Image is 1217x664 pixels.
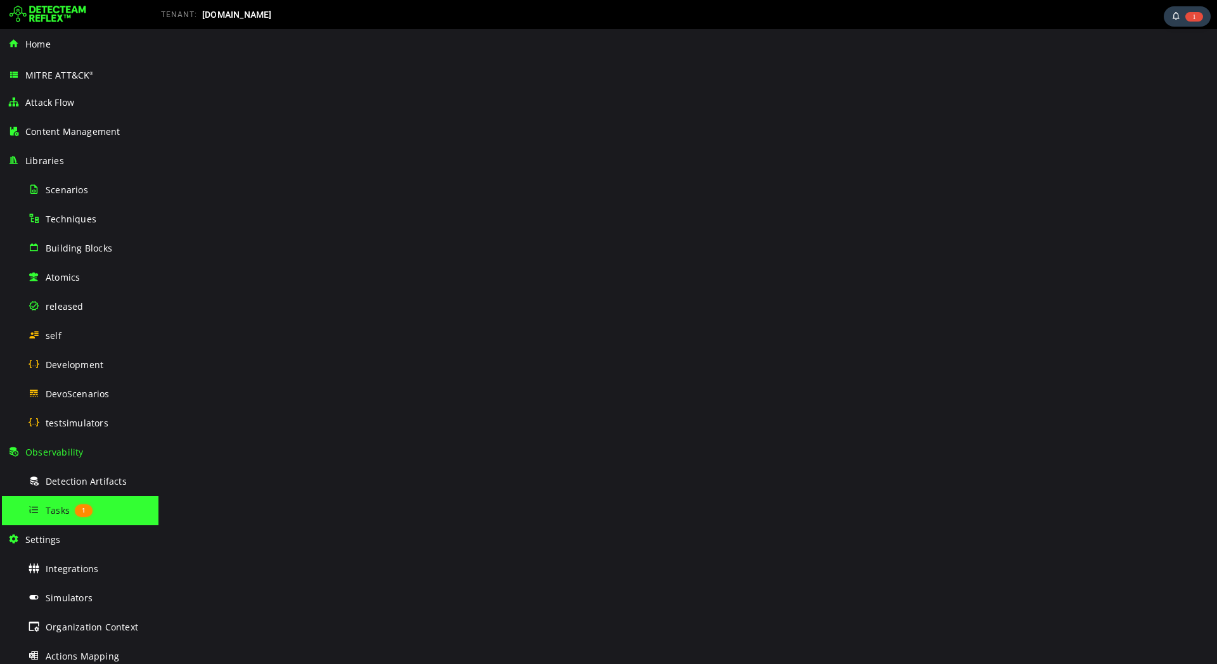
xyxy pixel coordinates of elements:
[46,504,70,516] span: Tasks
[25,96,74,108] span: Attack Flow
[46,329,61,342] span: self
[46,184,88,196] span: Scenarios
[46,563,98,575] span: Integrations
[1185,12,1203,22] span: 1
[46,621,138,633] span: Organization Context
[75,504,93,516] span: 1
[46,359,103,371] span: Development
[46,650,119,662] span: Actions Mapping
[1164,6,1211,27] div: Task Notifications
[25,155,64,167] span: Libraries
[46,417,108,429] span: testsimulators
[10,4,86,25] img: Detecteam logo
[46,242,112,254] span: Building Blocks
[89,70,93,76] sup: ®
[46,592,93,604] span: Simulators
[25,38,51,50] span: Home
[46,271,80,283] span: Atomics
[46,388,110,400] span: DevoScenarios
[46,213,96,225] span: Techniques
[25,125,120,137] span: Content Management
[25,446,84,458] span: Observability
[161,10,197,19] span: TENANT:
[46,300,84,312] span: released
[25,69,94,81] span: MITRE ATT&CK
[46,475,127,487] span: Detection Artifacts
[25,533,61,546] span: Settings
[202,10,272,20] span: [DOMAIN_NAME]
